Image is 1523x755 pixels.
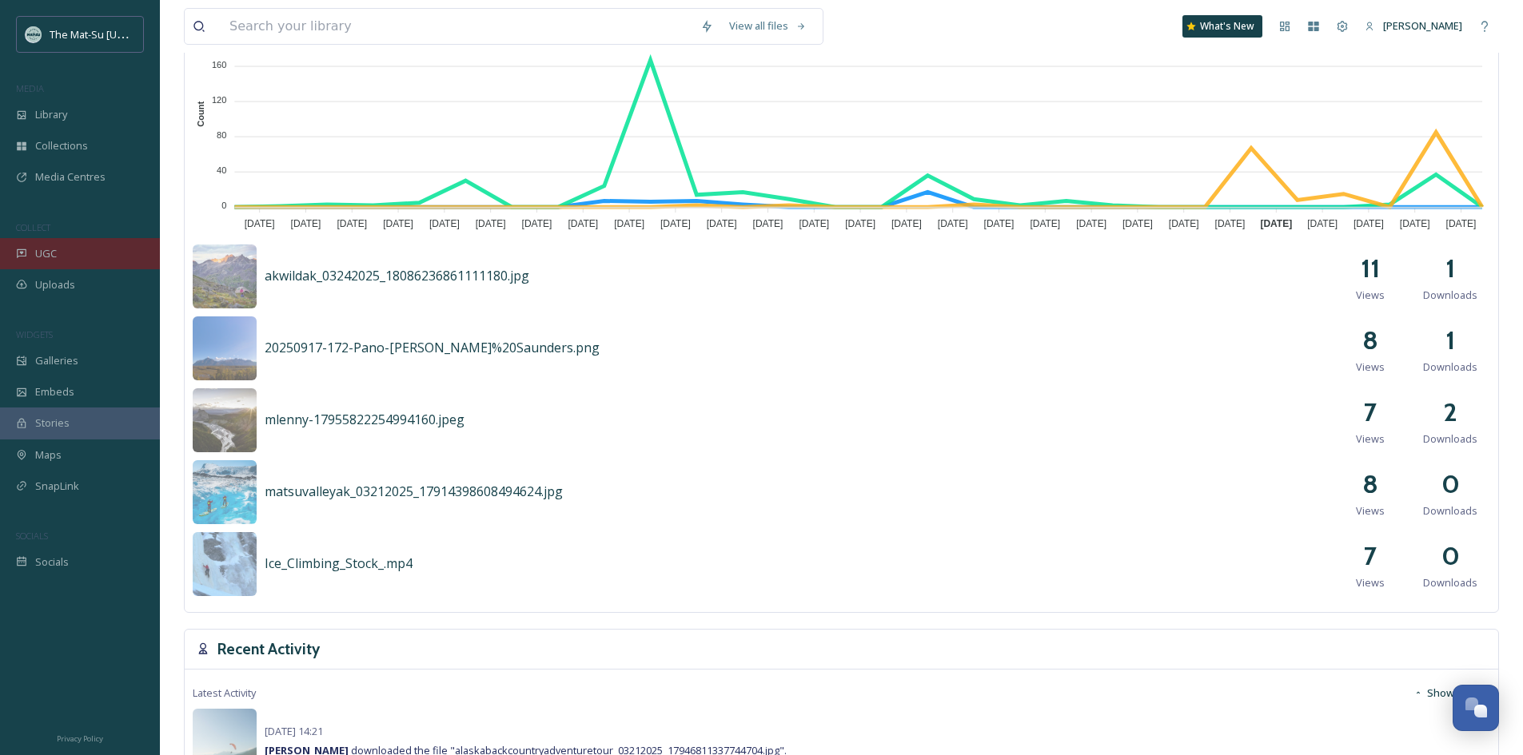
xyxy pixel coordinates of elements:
tspan: 40 [217,165,226,175]
h2: 1 [1445,249,1455,288]
h2: 7 [1364,393,1377,431]
tspan: [DATE] [1307,218,1338,229]
h2: 2 [1443,393,1457,431]
span: Uploads [35,277,75,292]
a: [PERSON_NAME] [1357,10,1470,42]
span: Views [1356,575,1385,590]
tspan: [DATE] [337,218,367,229]
span: mlenny-17955822254994160.jpeg [265,411,464,428]
span: Socials [35,554,69,570]
span: 20250917-172-Pano-[PERSON_NAME]%20Saunders.png [265,339,600,356]
tspan: [DATE] [1076,218,1106,229]
span: Ice_Climbing_Stock_.mp4 [265,554,413,572]
tspan: 160 [212,60,226,70]
a: What's New [1182,15,1262,38]
span: The Mat-Su [US_STATE] [50,26,161,42]
tspan: [DATE] [891,218,922,229]
img: 6d094095-2c99-4c0a-b491-1eff179452cd.jpg [193,532,257,596]
tspan: [DATE] [245,218,275,229]
span: SnapLink [35,479,79,494]
h3: Recent Activity [217,638,320,661]
span: Collections [35,138,88,153]
tspan: [DATE] [1215,218,1246,229]
span: Maps [35,447,62,463]
span: Views [1356,360,1385,375]
tspan: [DATE] [568,218,598,229]
tspan: [DATE] [753,218,783,229]
a: Privacy Policy [57,728,103,747]
tspan: [DATE] [984,218,1015,229]
tspan: [DATE] [429,218,460,229]
tspan: [DATE] [1169,218,1199,229]
span: MEDIA [16,82,44,94]
tspan: [DATE] [614,218,644,229]
tspan: [DATE] [938,218,968,229]
span: Downloads [1423,503,1477,519]
tspan: [DATE] [1122,218,1153,229]
text: Count [196,101,205,127]
span: Downloads [1423,360,1477,375]
span: matsuvalleyak_03212025_17914398608494624.jpg [265,483,563,500]
h2: 0 [1441,537,1460,575]
span: SOCIALS [16,530,48,542]
h2: 0 [1441,465,1460,503]
span: UGC [35,246,57,261]
input: Search your library [221,9,692,44]
a: View all files [721,10,815,42]
img: Social_thumbnail.png [26,26,42,42]
tspan: [DATE] [1030,218,1060,229]
tspan: 0 [221,201,226,210]
tspan: 80 [217,130,226,140]
span: Downloads [1423,431,1477,447]
tspan: [DATE] [476,218,506,229]
tspan: [DATE] [799,218,829,229]
tspan: [DATE] [707,218,737,229]
tspan: [DATE] [1400,218,1430,229]
span: Views [1356,431,1385,447]
button: Open Chat [1453,685,1499,731]
span: Library [35,107,67,122]
img: a21b1bab-7992-4e39-8b50-a97a2e112f1b.jpg [193,244,257,308]
tspan: [DATE] [522,218,552,229]
img: 069d34b4-c9ef-43b6-8d1e-334e48c03f69.jpg [193,316,257,380]
tspan: [DATE] [291,218,321,229]
span: Latest Activity [193,685,256,701]
h2: 11 [1361,249,1380,288]
span: [PERSON_NAME] [1383,18,1462,33]
button: Show More [1405,678,1490,709]
img: 9d6fe049-74a3-40b1-9376-a1664556dac5.jpg [193,460,257,524]
img: be4138d3-d284-4746-9fd4-030b95c912d8.jpg [193,388,257,452]
span: Stories [35,415,70,431]
span: Media Centres [35,169,106,185]
h2: 7 [1364,537,1377,575]
span: Privacy Policy [57,733,103,744]
tspan: [DATE] [1354,218,1384,229]
tspan: [DATE] [1446,218,1477,229]
span: akwildak_03242025_18086236861111180.jpg [265,267,529,284]
h2: 8 [1362,465,1378,503]
span: Views [1356,503,1385,519]
span: Embeds [35,384,74,399]
span: [DATE] 14:21 [265,724,323,738]
span: Galleries [35,353,78,368]
tspan: 120 [212,95,226,105]
span: Views [1356,288,1385,303]
tspan: [DATE] [383,218,413,229]
tspan: [DATE] [660,218,691,229]
span: WIDGETS [16,328,53,340]
tspan: [DATE] [845,218,875,229]
tspan: [DATE] [1260,218,1292,229]
span: COLLECT [16,221,50,233]
h2: 8 [1362,321,1378,360]
h2: 1 [1445,321,1455,360]
span: Downloads [1423,288,1477,303]
span: Downloads [1423,575,1477,590]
